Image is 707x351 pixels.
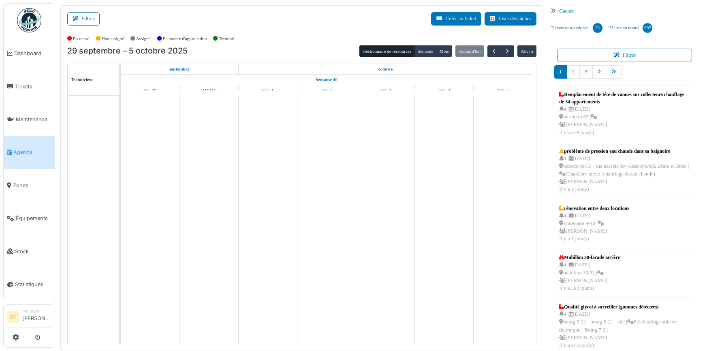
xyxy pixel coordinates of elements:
[436,85,452,95] a: 4 octobre 2025
[22,308,51,325] li: [PERSON_NAME]
[7,308,51,327] a: OT Manager[PERSON_NAME]
[517,45,536,57] button: Aller à
[102,35,124,42] label: Non assigné
[4,136,55,169] a: Agenda
[73,35,90,42] label: En retard
[559,254,620,261] div: Mahillon 30-facade arrière
[593,23,602,33] div: 23
[487,45,501,57] button: Précédent
[559,310,690,349] div: 4 | [DATE] bourg 5-21 - bourg 5-21 - site | Préchauffage solaire thermique - Bourg 7-21 [PERSON_N...
[15,83,51,90] span: Tickets
[4,235,55,268] a: Stock
[13,182,51,189] span: Zones
[559,148,690,155] div: problème de pression eau chaude dans sa baignoire
[16,116,51,123] span: Maintenance
[559,105,690,137] div: 4 | [DATE] marbotin 67 | [PERSON_NAME] Il y a 379 jour(s)
[579,65,592,79] a: 3
[431,12,481,26] button: Créer un ticket
[557,203,631,245] a: rénovation entre deux locations 4 |[DATE] scutenaire 9-10 | [PERSON_NAME]Il y a 1 jour(s)
[314,75,340,85] a: Semaine 40
[554,65,567,79] a: 1
[260,85,276,95] a: 1 octobre 2025
[15,248,51,255] span: Stock
[4,169,55,202] a: Zones
[4,268,55,301] a: Statistiques
[643,23,652,33] div: 997
[559,155,690,194] div: 4 | [DATE] kessels 49-53 - rue kessels 49 - kess/049/002 2ème et 3ème | Chaudière mixte (chauffag...
[500,45,514,57] button: Suivant
[557,89,692,139] a: Remplacement de tête de vannes sur collecteurs chauffage de 34 appartements 4 |[DATE] marbotin 67...
[7,311,19,323] li: OT
[167,64,192,74] a: 29 septembre 2025
[567,65,580,79] a: 2
[559,261,620,292] div: 4 | [DATE] mahillon 30/32 | [PERSON_NAME] Il y a 393 jour(s)
[559,212,629,243] div: 4 | [DATE] scutenaire 9-10 | [PERSON_NAME] Il y a 1 jour(s)
[4,103,55,136] a: Maintenance
[559,303,690,310] div: Qualité glycol à surveiller (gommes détectées)
[455,45,484,57] button: Aujourd'hui
[199,85,219,95] a: 30 septembre 2025
[67,46,188,56] h2: 29 septembre – 5 octobre 2025
[4,202,55,235] a: Équipements
[359,45,414,57] button: Gestionnaire de ressources
[13,148,51,156] span: Agenda
[414,45,436,57] button: Semaine
[376,64,395,74] a: 1 octobre 2025
[554,65,695,85] nav: pager
[4,37,55,70] a: Dashboard
[319,85,334,95] a: 2 octobre 2025
[547,17,605,39] a: Tickets non-assignés
[14,49,51,57] span: Dashboard
[141,85,158,95] a: 29 septembre 2025
[4,70,55,103] a: Tickets
[15,280,51,288] span: Statistiques
[557,146,692,196] a: problème de pression eau chaude dans sa baignoire 4 |[DATE] kessels 49-53 - rue kessels 49 - kess...
[559,91,690,105] div: Remplacement de tête de vannes sur collecteurs chauffage de 34 appartements
[16,214,51,222] span: Équipements
[547,5,702,17] div: Cacher
[22,308,51,314] div: Manager
[485,12,536,26] button: Liste des tâches
[136,35,151,42] label: Assigné
[378,85,393,95] a: 3 octobre 2025
[17,8,41,32] img: Badge_color-CXgf-gQk.svg
[71,77,94,82] span: Techniciens
[67,12,100,26] button: Filtrer
[559,205,629,212] div: rénovation entre deux locations
[557,252,622,294] a: Mahillon 30-facade arrière 4 |[DATE] mahillon 30/32 | [PERSON_NAME]Il y a 393 jour(s)
[606,17,656,39] a: Tâches en retard
[436,45,453,57] button: Mois
[495,85,511,95] a: 5 octobre 2025
[557,49,692,62] button: Filtrer
[219,35,234,42] label: Terminé
[162,35,207,42] label: En attente d'approbation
